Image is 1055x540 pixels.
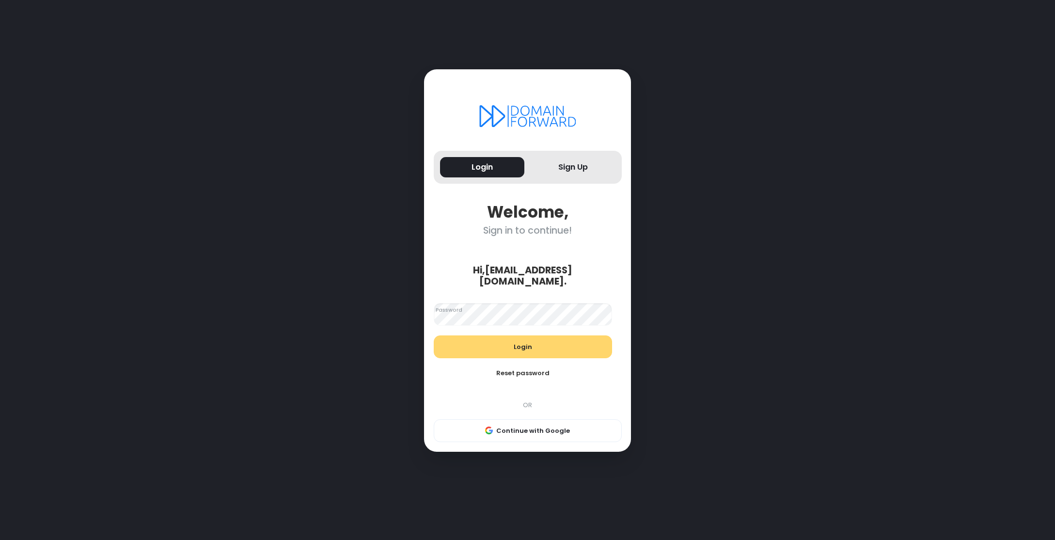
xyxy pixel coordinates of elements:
button: Sign Up [531,157,615,178]
div: Sign in to continue! [434,225,622,236]
div: OR [429,400,627,410]
button: Login [434,335,613,359]
button: Login [440,157,525,178]
div: Hi, [EMAIL_ADDRESS][DOMAIN_NAME] . [429,265,617,287]
button: Reset password [434,362,613,385]
div: Welcome, [434,203,622,222]
button: Continue with Google [434,419,622,443]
